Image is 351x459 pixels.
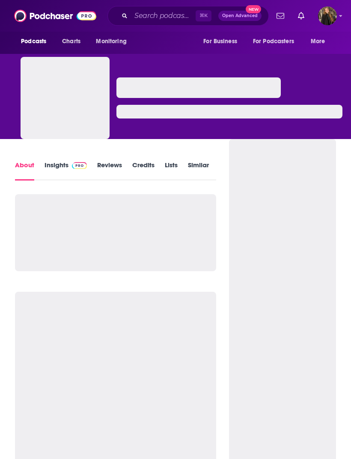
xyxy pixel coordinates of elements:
span: Monitoring [96,36,126,47]
span: Logged in as anamarquis [318,6,337,25]
button: Show profile menu [318,6,337,25]
button: open menu [247,33,306,50]
div: Search podcasts, credits, & more... [107,6,269,26]
span: For Podcasters [253,36,294,47]
span: Charts [62,36,80,47]
span: More [311,36,325,47]
img: Podchaser - Follow, Share and Rate Podcasts [14,8,96,24]
a: Charts [57,33,86,50]
a: About [15,161,34,181]
button: open menu [305,33,336,50]
button: open menu [90,33,137,50]
a: Reviews [97,161,122,181]
span: ⌘ K [196,10,211,21]
span: For Business [203,36,237,47]
span: Open Advanced [222,14,258,18]
button: open menu [197,33,248,50]
img: User Profile [318,6,337,25]
button: open menu [15,33,57,50]
a: Similar [188,161,209,181]
span: Podcasts [21,36,46,47]
img: Podchaser Pro [72,162,87,169]
a: Show notifications dropdown [294,9,308,23]
input: Search podcasts, credits, & more... [131,9,196,23]
span: New [246,5,261,13]
a: Credits [132,161,155,181]
a: InsightsPodchaser Pro [45,161,87,181]
a: Lists [165,161,178,181]
button: Open AdvancedNew [218,11,262,21]
a: Show notifications dropdown [273,9,288,23]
